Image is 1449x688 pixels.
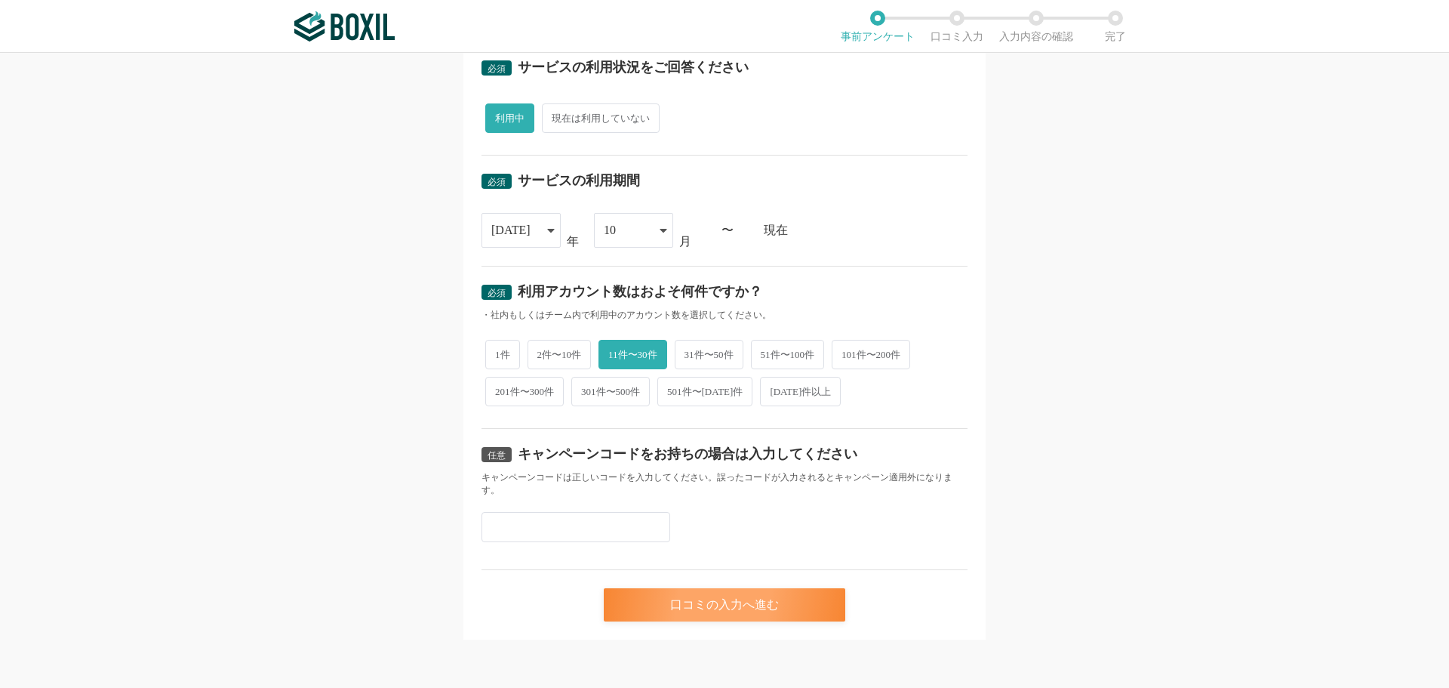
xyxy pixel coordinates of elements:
[721,224,734,236] div: 〜
[832,340,910,369] span: 101件〜200件
[488,288,506,298] span: 必須
[485,377,564,406] span: 201件〜300件
[604,588,845,622] div: 口コミの入力へ進む
[917,11,996,42] li: 口コミ入力
[657,377,752,406] span: 501件〜[DATE]件
[481,471,968,497] div: キャンペーンコードは正しいコードを入力してください。誤ったコードが入力されるとキャンペーン適用外になります。
[485,103,534,133] span: 利用中
[481,309,968,322] div: ・社内もしくはチーム内で利用中のアカウント数を選択してください。
[764,224,968,236] div: 現在
[294,11,395,42] img: ボクシルSaaS_ロゴ
[518,285,762,298] div: 利用アカウント数はおよそ何件ですか？
[996,11,1075,42] li: 入力内容の確認
[751,340,825,369] span: 51件〜100件
[542,103,660,133] span: 現在は利用していない
[488,177,506,187] span: 必須
[679,236,691,248] div: 月
[528,340,592,369] span: 2件〜10件
[491,214,531,247] div: [DATE]
[598,340,667,369] span: 11件〜30件
[518,447,857,461] div: キャンペーンコードをお持ちの場合は入力してください
[567,236,579,248] div: 年
[838,11,917,42] li: 事前アンケート
[488,63,506,74] span: 必須
[604,214,616,247] div: 10
[1075,11,1155,42] li: 完了
[488,450,506,461] span: 任意
[518,60,749,74] div: サービスの利用状況をご回答ください
[485,340,520,369] span: 1件
[518,174,640,187] div: サービスの利用期間
[760,377,841,406] span: [DATE]件以上
[571,377,650,406] span: 301件〜500件
[675,340,743,369] span: 31件〜50件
